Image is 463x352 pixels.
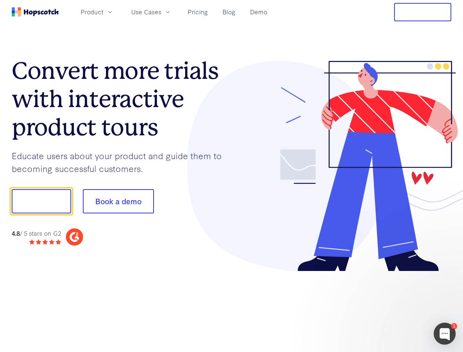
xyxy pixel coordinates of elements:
span: Use Cases [131,7,161,16]
div: / 5 stars on G2 [12,229,61,238]
a: Home [12,7,59,16]
div: 1 [451,323,457,329]
button: Free Trial [394,3,451,21]
strong: 4.8 [12,229,20,237]
a: Demo [247,6,270,18]
button: Show me! [12,189,71,213]
p: Educate users about your product and guide them to becoming successful customers. [12,149,232,175]
a: Pricing [185,6,211,18]
button: Book a demo [83,189,154,213]
button: Product [76,6,118,18]
button: Use Cases [127,6,176,18]
a: Blog [220,6,238,18]
h1: Convert more trials with interactive product tours [12,57,232,141]
span: Product [81,7,103,16]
